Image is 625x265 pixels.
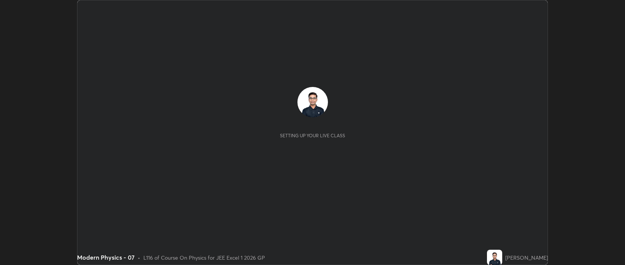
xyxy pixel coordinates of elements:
[77,253,135,262] div: Modern Physics - 07
[297,87,328,117] img: 37aae379bbc94e87a747325de2c98c16.jpg
[505,254,548,262] div: [PERSON_NAME]
[138,254,140,262] div: •
[487,250,502,265] img: 37aae379bbc94e87a747325de2c98c16.jpg
[280,133,345,138] div: Setting up your live class
[143,254,265,262] div: L116 of Course On Physics for JEE Excel 1 2026 GP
